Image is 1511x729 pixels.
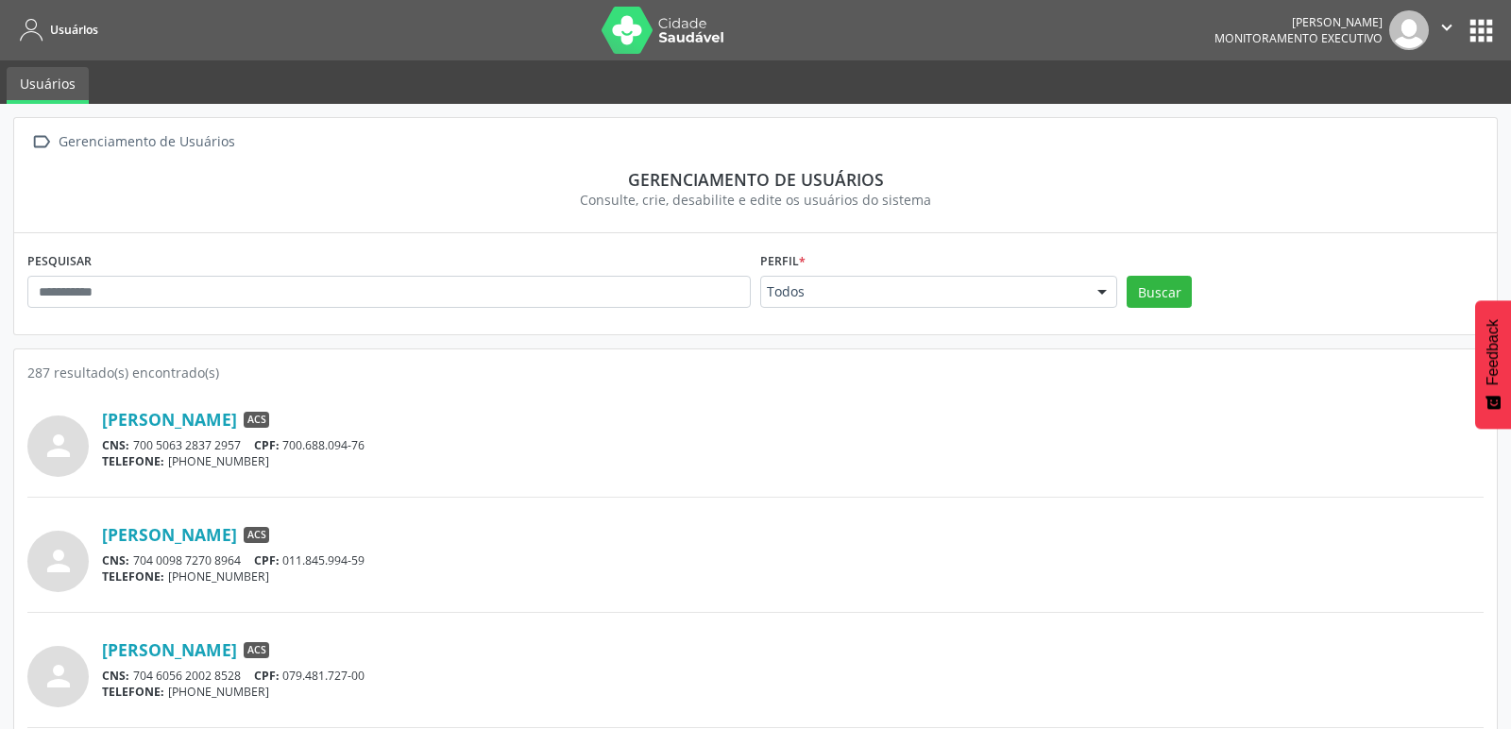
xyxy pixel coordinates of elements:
div: [PHONE_NUMBER] [102,684,1484,700]
div: Gerenciamento de Usuários [55,128,238,156]
button: Buscar [1127,276,1192,308]
span: CPF: [254,668,280,684]
span: ACS [244,412,269,429]
span: CNS: [102,437,129,453]
button: Feedback - Mostrar pesquisa [1475,300,1511,429]
div: Consulte, crie, desabilite e edite os usuários do sistema [41,190,1470,210]
span: TELEFONE: [102,568,164,585]
div: 287 resultado(s) encontrado(s) [27,363,1484,382]
i: person [42,544,76,578]
button:  [1429,10,1465,50]
span: ACS [244,642,269,659]
span: TELEFONE: [102,684,164,700]
label: Perfil [760,246,806,276]
div: [PHONE_NUMBER] [102,453,1484,469]
div: 700 5063 2837 2957 700.688.094-76 [102,437,1484,453]
span: Monitoramento Executivo [1214,30,1383,46]
img: img [1389,10,1429,50]
div: Gerenciamento de usuários [41,169,1470,190]
i: person [42,429,76,463]
button: apps [1465,14,1498,47]
span: CPF: [254,552,280,568]
span: CNS: [102,668,129,684]
span: CNS: [102,552,129,568]
div: [PHONE_NUMBER] [102,568,1484,585]
div: [PERSON_NAME] [1214,14,1383,30]
span: Feedback [1485,319,1502,385]
div: 704 0098 7270 8964 011.845.994-59 [102,552,1484,568]
span: Usuários [50,22,98,38]
label: PESQUISAR [27,246,92,276]
a: Usuários [13,14,98,45]
a: Usuários [7,67,89,104]
span: ACS [244,527,269,544]
a: [PERSON_NAME] [102,409,237,430]
a: [PERSON_NAME] [102,524,237,545]
a: [PERSON_NAME] [102,639,237,660]
span: TELEFONE: [102,453,164,469]
div: 704 6056 2002 8528 079.481.727-00 [102,668,1484,684]
span: CPF: [254,437,280,453]
span: Todos [767,282,1078,301]
i:  [1436,17,1457,38]
a:  Gerenciamento de Usuários [27,128,238,156]
i:  [27,128,55,156]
